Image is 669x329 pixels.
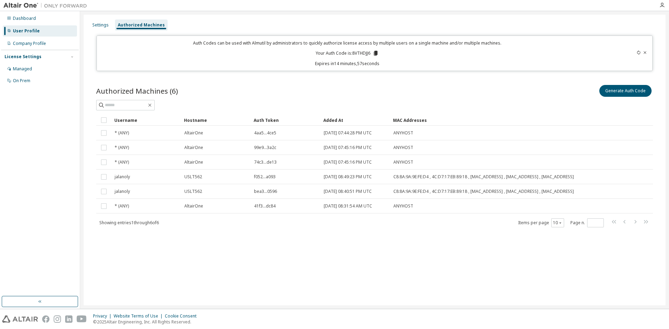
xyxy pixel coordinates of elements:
span: 74c3...de13 [254,159,277,165]
span: AltairOne [184,159,203,165]
span: Authorized Machines (6) [96,86,178,96]
div: Cookie Consent [165,313,201,319]
span: Showing entries 1 through 6 of 6 [99,220,159,226]
button: Generate Auth Code [599,85,652,97]
div: Settings [92,22,109,28]
div: Dashboard [13,16,36,21]
p: Expires in 14 minutes, 57 seconds [101,61,594,66]
div: Username [114,115,178,126]
img: altair_logo.svg [2,315,38,323]
div: Hostname [184,115,248,126]
p: Auth Codes can be used with Almutil by administrators to quickly authorize license access by mult... [101,40,594,46]
span: [DATE] 08:31:54 AM UTC [324,203,372,209]
span: USLT562 [184,189,202,194]
span: ANYHOST [393,145,413,150]
img: linkedin.svg [65,315,72,323]
img: facebook.svg [42,315,49,323]
div: License Settings [5,54,41,60]
span: [DATE] 07:44:28 PM UTC [324,130,372,136]
span: ANYHOST [393,203,413,209]
div: User Profile [13,28,40,34]
span: jalanoly [115,174,130,180]
span: * (ANY) [115,203,129,209]
div: Authorized Machines [118,22,165,28]
span: C8:8A:9A:9E:FE:D4 , 4C:D7:17:EB:89:18 , [MAC_ADDRESS] , [MAC_ADDRESS] , [MAC_ADDRESS] [393,189,574,194]
span: AltairOne [184,130,203,136]
span: * (ANY) [115,159,129,165]
div: Website Terms of Use [114,313,165,319]
span: 41f3...dc84 [254,203,276,209]
img: Altair One [3,2,91,9]
span: [DATE] 07:45:16 PM UTC [324,159,372,165]
span: ANYHOST [393,159,413,165]
div: Added At [323,115,387,126]
span: [DATE] 08:40:51 PM UTC [324,189,372,194]
span: ANYHOST [393,130,413,136]
span: Items per page [518,218,564,227]
span: 4aa5...4ce5 [254,130,276,136]
img: instagram.svg [54,315,61,323]
span: [DATE] 08:49:23 PM UTC [324,174,372,180]
span: jalanoly [115,189,130,194]
p: Your Auth Code is: 8VTHDJJ6 [316,50,379,56]
span: USLT562 [184,174,202,180]
span: Page n. [570,218,604,227]
div: Privacy [93,313,114,319]
div: Auth Token [254,115,318,126]
p: © 2025 Altair Engineering, Inc. All Rights Reserved. [93,319,201,325]
div: On Prem [13,78,30,84]
div: Company Profile [13,41,46,46]
button: 10 [553,220,562,226]
span: 99e9...3a2c [254,145,276,150]
span: C8:8A:9A:9E:FE:D4 , 4C:D7:17:EB:89:18 , [MAC_ADDRESS] , [MAC_ADDRESS] , [MAC_ADDRESS] [393,174,574,180]
span: f052...a093 [254,174,276,180]
div: Managed [13,66,32,72]
span: * (ANY) [115,145,129,150]
img: youtube.svg [77,315,87,323]
span: [DATE] 07:45:16 PM UTC [324,145,372,150]
span: AltairOne [184,145,203,150]
div: MAC Addresses [393,115,580,126]
span: AltairOne [184,203,203,209]
span: * (ANY) [115,130,129,136]
span: bea3...0596 [254,189,277,194]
